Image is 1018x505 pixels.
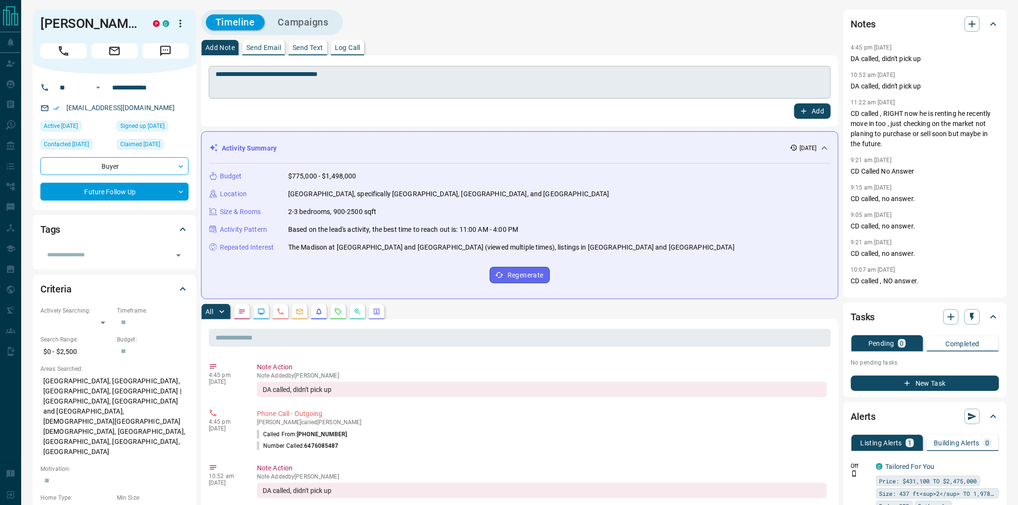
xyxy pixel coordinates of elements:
button: Open [92,82,104,93]
p: Listing Alerts [861,440,903,446]
span: [PHONE_NUMBER] [297,431,347,438]
p: Building Alerts [934,440,980,446]
svg: Push Notification Only [851,470,858,477]
span: Message [142,43,189,59]
div: Thu Nov 12 2020 [117,139,189,152]
div: Wed Nov 11 2020 [117,121,189,134]
p: Pending [868,340,894,347]
svg: Agent Actions [373,308,381,316]
div: Tags [40,218,189,241]
h2: Tags [40,222,60,237]
p: 2-3 bedrooms, 900-2500 sqft [288,207,377,217]
p: 4:45 pm [DATE] [851,44,892,51]
a: [EMAIL_ADDRESS][DOMAIN_NAME] [66,104,175,112]
p: Repeated Interest [220,242,274,252]
p: [DATE] [209,425,242,432]
p: CD called , NO answer. [851,276,999,286]
p: Log Call [335,44,360,51]
p: Add Note [205,44,235,51]
h1: [PERSON_NAME] [40,16,139,31]
p: 10:07 am [DATE] [851,266,895,273]
div: Alerts [851,405,999,428]
p: The Madison at [GEOGRAPHIC_DATA] and [GEOGRAPHIC_DATA] (viewed multiple times), listings in [GEOG... [288,242,735,252]
p: Number Called: [257,442,339,450]
p: [DATE] [800,144,817,152]
p: CD called, no answer. [851,194,999,204]
p: Timeframe: [117,306,189,315]
button: Campaigns [268,14,338,30]
p: Completed [946,341,980,347]
div: Criteria [40,278,189,301]
span: Size: 437 ft<sup>2</sup> TO 1,978 ft<sup>2</sup> [879,489,996,498]
div: Notes [851,13,999,36]
p: Motivation: [40,465,189,473]
h2: Criteria [40,281,72,297]
p: CD called , RIGHT now he is renting he recently move in too , just checking on the market not pla... [851,109,999,149]
svg: Notes [238,308,246,316]
p: Budget: [117,335,189,344]
p: Off [851,462,870,470]
span: Signed up [DATE] [120,121,165,131]
div: Tue Aug 12 2025 [40,121,112,134]
p: 9:05 am [DATE] [851,212,892,218]
span: Email [91,43,138,59]
p: [DATE] [209,379,242,385]
p: Activity Pattern [220,225,267,235]
p: 4:45 pm [209,418,242,425]
p: Based on the lead's activity, the best time to reach out is: 11:00 AM - 4:00 PM [288,225,518,235]
p: 10:52 am [DATE] [851,72,895,78]
p: 1 [908,440,912,446]
p: 9:21 am [DATE] [851,239,892,246]
p: [DATE] [209,480,242,486]
p: $775,000 - $1,498,000 [288,171,356,181]
svg: Listing Alerts [315,308,323,316]
p: CD called, no answer. [851,249,999,259]
p: 11:22 am [DATE] [851,99,895,106]
p: Search Range: [40,335,112,344]
p: Note Action [257,362,827,372]
p: CD called, no answer. [851,221,999,231]
p: Phone Call - Outgoing [257,409,827,419]
p: Actively Searching: [40,306,112,315]
span: Price: $431,100 TO $2,475,000 [879,476,977,486]
p: [GEOGRAPHIC_DATA], [GEOGRAPHIC_DATA], [GEOGRAPHIC_DATA], [GEOGRAPHIC_DATA] | [GEOGRAPHIC_DATA], [... [40,373,189,460]
div: property.ca [153,20,160,27]
p: 0 [900,340,904,347]
svg: Email Verified [53,105,60,112]
button: Regenerate [490,267,550,283]
span: Claimed [DATE] [120,139,160,149]
p: 4:45 pm [209,372,242,379]
p: Location [220,189,247,199]
p: Note Added by [PERSON_NAME] [257,372,827,379]
p: All [205,308,213,315]
p: 10:52 am [209,473,242,480]
span: 6476085487 [305,442,339,449]
p: 0 [986,440,990,446]
p: 9:15 am [DATE] [851,184,892,191]
button: Open [172,249,185,262]
div: Tasks [851,305,999,328]
h2: Tasks [851,309,875,325]
span: Active [DATE] [44,121,78,131]
div: DA called, didn't pick up [257,382,827,397]
p: Note Added by [PERSON_NAME] [257,473,827,480]
h2: Notes [851,16,876,32]
div: condos.ca [876,463,883,470]
a: Tailored For You [886,463,935,470]
p: Home Type: [40,493,112,502]
span: Contacted [DATE] [44,139,89,149]
p: $0 - $2,500 [40,344,112,360]
button: Timeline [206,14,265,30]
p: Send Email [246,44,281,51]
div: DA called, didn't pick up [257,483,827,498]
p: Min Size: [117,493,189,502]
p: CD Called No Answer [851,166,999,177]
svg: Opportunities [354,308,361,316]
p: DA called, didn't pick up [851,54,999,64]
svg: Calls [277,308,284,316]
p: [PERSON_NAME] called [PERSON_NAME] [257,419,827,426]
div: Wed Aug 13 2025 [40,139,112,152]
div: Activity Summary[DATE] [209,139,830,157]
h2: Alerts [851,409,876,424]
p: 9:21 am [DATE] [851,157,892,164]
